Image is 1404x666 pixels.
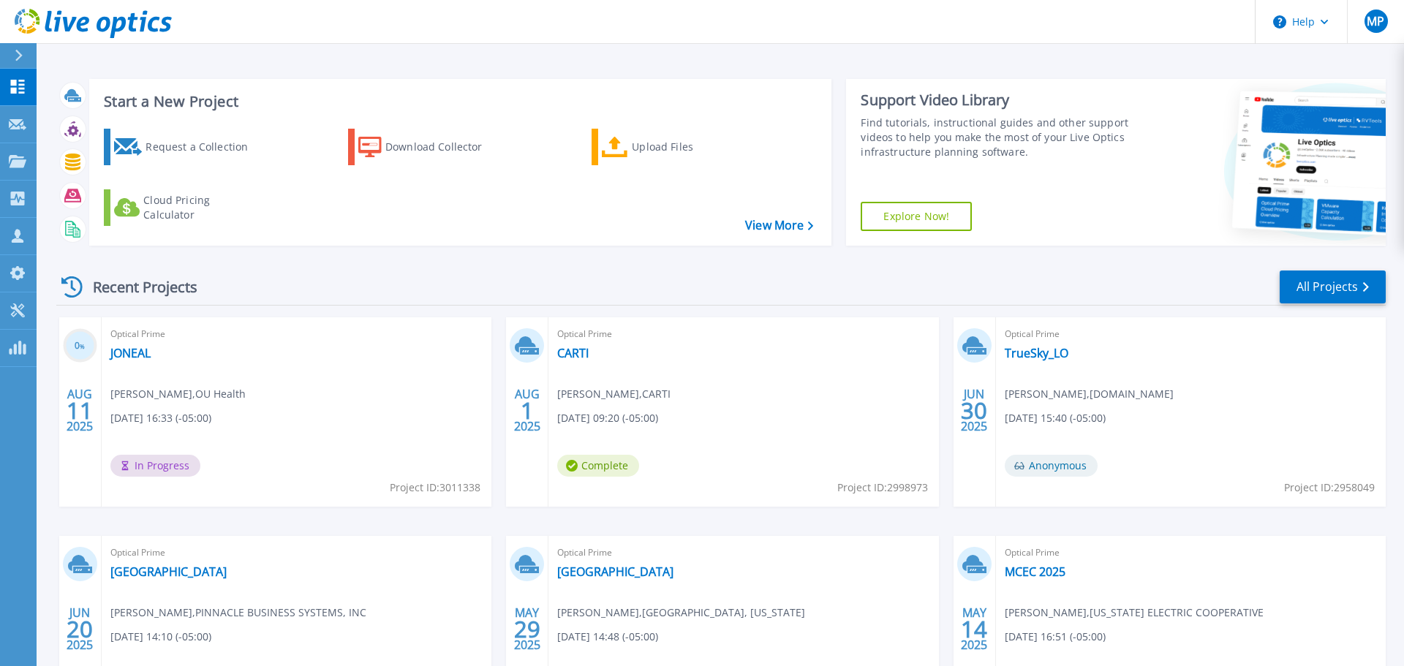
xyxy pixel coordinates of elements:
[385,132,502,162] div: Download Collector
[557,605,805,621] span: [PERSON_NAME] , [GEOGRAPHIC_DATA], [US_STATE]
[557,564,673,579] a: [GEOGRAPHIC_DATA]
[1005,545,1377,561] span: Optical Prime
[110,564,227,579] a: [GEOGRAPHIC_DATA]
[1005,605,1264,621] span: [PERSON_NAME] , [US_STATE] ELECTRIC COOPERATIVE
[110,326,483,342] span: Optical Prime
[110,410,211,426] span: [DATE] 16:33 (-05:00)
[1005,629,1106,645] span: [DATE] 16:51 (-05:00)
[1005,386,1174,402] span: [PERSON_NAME] , [DOMAIN_NAME]
[557,326,929,342] span: Optical Prime
[557,545,929,561] span: Optical Prime
[1005,410,1106,426] span: [DATE] 15:40 (-05:00)
[861,116,1136,159] div: Find tutorials, instructional guides and other support videos to help you make the most of your L...
[110,386,246,402] span: [PERSON_NAME] , OU Health
[146,132,263,162] div: Request a Collection
[513,602,541,656] div: MAY 2025
[514,623,540,635] span: 29
[1005,564,1065,579] a: MCEC 2025
[66,384,94,437] div: AUG 2025
[1284,480,1375,496] span: Project ID: 2958049
[110,346,151,360] a: JONEAL
[390,480,480,496] span: Project ID: 3011338
[66,602,94,656] div: JUN 2025
[592,129,755,165] a: Upload Files
[110,629,211,645] span: [DATE] 14:10 (-05:00)
[63,338,97,355] h3: 0
[143,193,260,222] div: Cloud Pricing Calculator
[1005,346,1068,360] a: TrueSky_LO
[110,455,200,477] span: In Progress
[557,455,639,477] span: Complete
[67,404,93,417] span: 11
[960,384,988,437] div: JUN 2025
[960,602,988,656] div: MAY 2025
[1005,455,1098,477] span: Anonymous
[557,629,658,645] span: [DATE] 14:48 (-05:00)
[557,410,658,426] span: [DATE] 09:20 (-05:00)
[348,129,511,165] a: Download Collector
[745,219,813,232] a: View More
[632,132,749,162] div: Upload Files
[837,480,928,496] span: Project ID: 2998973
[513,384,541,437] div: AUG 2025
[80,342,85,350] span: %
[861,202,972,231] a: Explore Now!
[110,545,483,561] span: Optical Prime
[104,129,267,165] a: Request a Collection
[1367,15,1384,27] span: MP
[961,623,987,635] span: 14
[1005,326,1377,342] span: Optical Prime
[104,94,813,110] h3: Start a New Project
[67,623,93,635] span: 20
[557,346,589,360] a: CARTI
[557,386,671,402] span: [PERSON_NAME] , CARTI
[961,404,987,417] span: 30
[56,269,217,305] div: Recent Projects
[861,91,1136,110] div: Support Video Library
[104,189,267,226] a: Cloud Pricing Calculator
[1280,270,1386,303] a: All Projects
[521,404,534,417] span: 1
[110,605,366,621] span: [PERSON_NAME] , PINNACLE BUSINESS SYSTEMS, INC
